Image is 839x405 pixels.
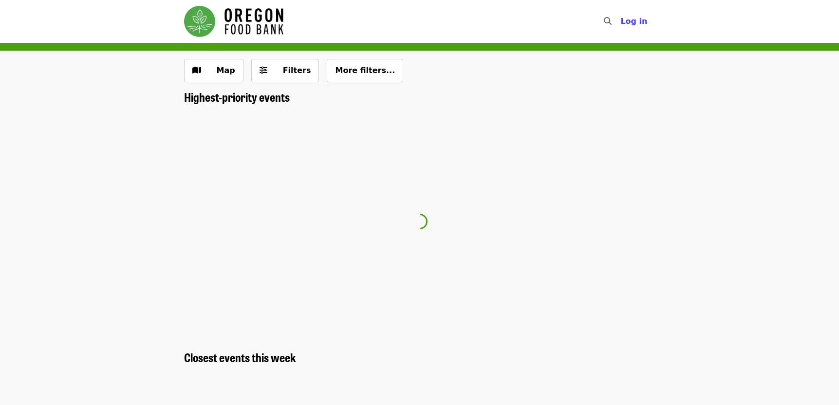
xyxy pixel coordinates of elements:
[620,17,647,26] span: Log in
[604,17,612,26] i: search icon
[184,88,290,105] span: Highest-priority events
[184,349,296,366] span: Closest events this week
[184,59,243,82] button: Show map view
[176,90,663,104] div: Highest-priority events
[251,59,319,82] button: Filters (0 selected)
[217,66,235,75] span: Map
[184,6,283,37] img: Oregon Food Bank - Home
[613,12,655,31] button: Log in
[327,59,403,82] button: More filters...
[335,66,395,75] span: More filters...
[192,66,201,75] i: map icon
[617,10,625,33] input: Search
[176,350,663,365] div: Closest events this week
[184,350,296,365] a: Closest events this week
[260,66,267,75] i: sliders-h icon
[184,90,290,104] a: Highest-priority events
[283,66,311,75] span: Filters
